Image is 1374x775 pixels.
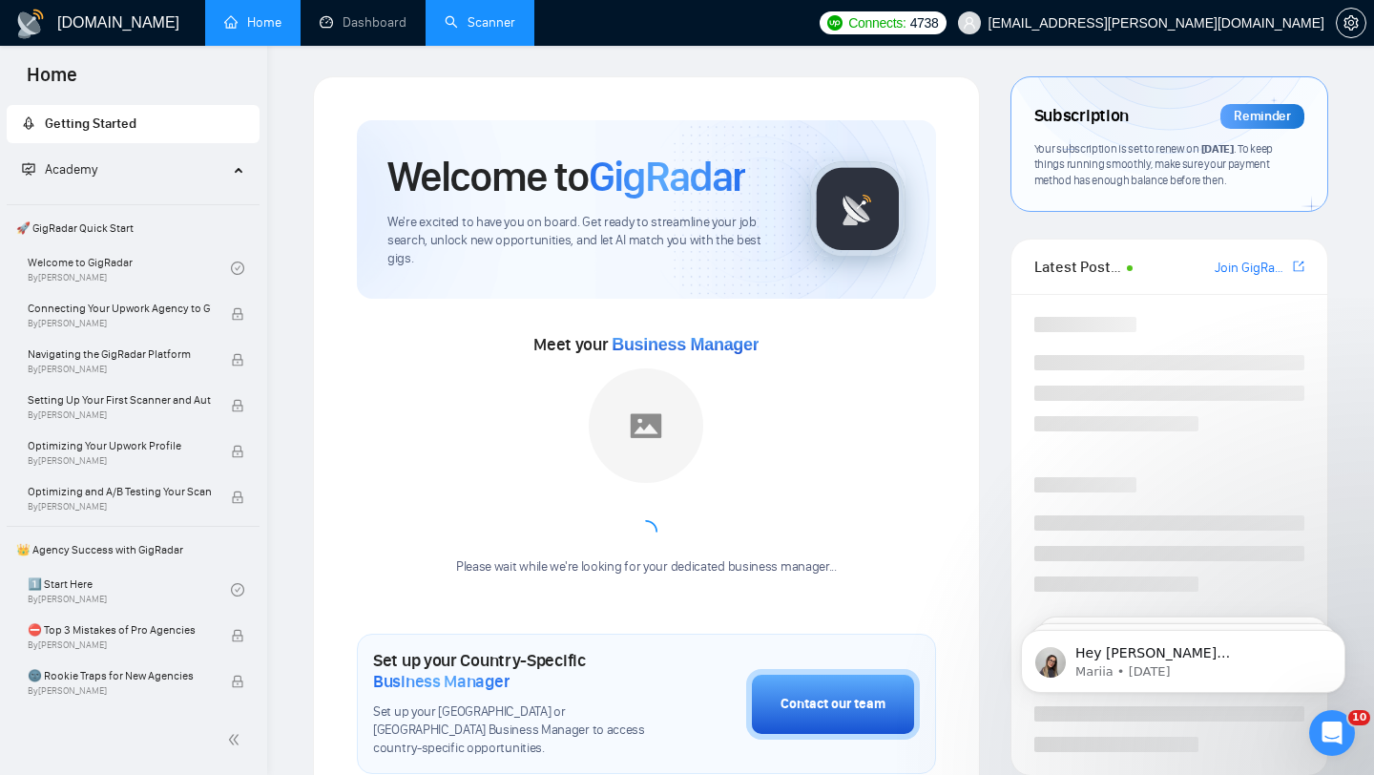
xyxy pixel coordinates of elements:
[1293,258,1304,276] a: export
[373,650,651,692] h1: Set up your Country-Specific
[963,16,976,30] span: user
[1336,8,1366,38] button: setting
[28,685,211,697] span: By [PERSON_NAME]
[612,335,759,354] span: Business Manager
[45,115,136,132] span: Getting Started
[231,445,244,458] span: lock
[1348,710,1370,725] span: 10
[910,12,939,33] span: 4738
[15,9,46,39] img: logo
[387,151,745,202] h1: Welcome to
[28,666,211,685] span: 🌚 Rookie Traps for New Agencies
[1336,15,1366,31] a: setting
[1220,104,1304,129] div: Reminder
[28,639,211,651] span: By [PERSON_NAME]
[231,675,244,688] span: lock
[28,501,211,513] span: By [PERSON_NAME]
[224,14,281,31] a: homeHome
[827,15,843,31] img: upwork-logo.png
[320,14,406,31] a: dashboardDashboard
[227,730,246,749] span: double-left
[28,569,231,611] a: 1️⃣ Start HereBy[PERSON_NAME]
[231,262,244,275] span: check-circle
[28,620,211,639] span: ⛔ Top 3 Mistakes of Pro Agencies
[781,694,885,715] div: Contact our team
[445,14,515,31] a: searchScanner
[589,368,703,483] img: placeholder.png
[231,583,244,597] span: check-circle
[992,590,1374,723] iframe: Intercom notifications message
[533,334,759,355] span: Meet your
[28,247,231,289] a: Welcome to GigRadarBy[PERSON_NAME]
[28,390,211,409] span: Setting Up Your First Scanner and Auto-Bidder
[373,671,510,692] span: Business Manager
[1309,710,1355,756] iframe: Intercom live chat
[7,105,260,143] li: Getting Started
[387,214,780,268] span: We're excited to have you on board. Get ready to streamline your job search, unlock new opportuni...
[1034,100,1129,133] span: Subscription
[28,299,211,318] span: Connecting Your Upwork Agency to GigRadar
[848,12,906,33] span: Connects:
[231,399,244,412] span: lock
[1337,15,1365,31] span: setting
[22,161,97,178] span: Academy
[746,669,920,740] button: Contact our team
[810,161,906,257] img: gigradar-logo.png
[231,307,244,321] span: lock
[28,409,211,421] span: By [PERSON_NAME]
[1215,258,1289,279] a: Join GigRadar Slack Community
[1293,259,1304,274] span: export
[28,455,211,467] span: By [PERSON_NAME]
[589,151,745,202] span: GigRadar
[445,558,848,576] div: Please wait while we're looking for your dedicated business manager...
[11,61,93,101] span: Home
[1201,141,1234,156] span: [DATE]
[28,345,211,364] span: Navigating the GigRadar Platform
[1034,255,1121,279] span: Latest Posts from the GigRadar Community
[9,209,258,247] span: 🚀 GigRadar Quick Start
[9,531,258,569] span: 👑 Agency Success with GigRadar
[231,491,244,504] span: lock
[231,629,244,642] span: lock
[1034,141,1273,187] span: Your subscription is set to renew on . To keep things running smoothly, make sure your payment me...
[28,482,211,501] span: Optimizing and A/B Testing Your Scanner for Better Results
[634,519,658,544] span: loading
[231,353,244,367] span: lock
[28,318,211,329] span: By [PERSON_NAME]
[28,436,211,455] span: Optimizing Your Upwork Profile
[28,364,211,375] span: By [PERSON_NAME]
[22,116,35,130] span: rocket
[22,162,35,176] span: fund-projection-screen
[45,161,97,178] span: Academy
[373,703,651,758] span: Set up your [GEOGRAPHIC_DATA] or [GEOGRAPHIC_DATA] Business Manager to access country-specific op...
